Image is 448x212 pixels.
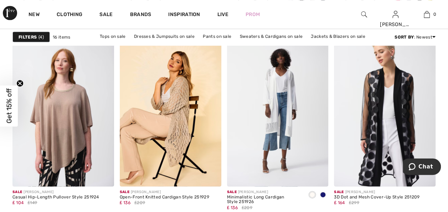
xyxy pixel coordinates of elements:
[168,11,200,19] span: Inspiration
[361,10,367,19] img: search the website
[12,195,99,200] div: Casual Hip-Length Pullover Style 251924
[53,34,70,40] span: 16 items
[120,200,130,205] span: ₤ 136
[307,189,318,201] div: Vanilla 30
[130,31,198,41] a: Dresses & Jumpsuits on sale
[349,199,359,206] span: ₤299
[227,190,237,194] span: Sale
[191,41,227,50] a: Skirts on sale
[19,34,37,40] strong: Filters
[5,89,13,123] span: Get 15% off
[16,80,24,87] button: Close teaser
[334,190,344,194] span: Sale
[217,11,228,18] a: Live
[392,10,398,19] img: My Info
[120,190,129,194] span: Sale
[403,158,441,176] iframe: Opens a widget where you can chat to one of our agents
[120,195,209,200] div: Open-Front Knitted Cardigan Style 251929
[134,199,145,206] span: ₤209
[334,189,419,195] div: [PERSON_NAME]
[392,11,398,17] a: Sign In
[12,34,114,186] img: Casual Hip-Length Pullover Style 251924. Dune/gold
[38,34,44,40] span: 4
[12,190,22,194] span: Sale
[120,189,209,195] div: [PERSON_NAME]
[228,41,274,50] a: Outerwear on sale
[96,31,129,41] a: Tops on sale
[12,189,99,195] div: [PERSON_NAME]
[120,34,221,186] img: Open-Front Knitted Cardigan Style 251929. Champagne 171
[227,189,302,195] div: [PERSON_NAME]
[334,34,436,186] img: 3D Dot and Mesh Cover-Up Style 251209. Black
[29,11,40,19] a: New
[242,204,252,211] span: ₤209
[12,200,24,205] span: ₤ 104
[236,31,306,41] a: Sweaters & Cardigans on sale
[411,10,442,19] a: 0
[334,195,419,200] div: 3D Dot and Mesh Cover-Up Style 251209
[3,6,17,20] img: 1ère Avenue
[227,205,238,210] span: ₤ 136
[28,199,37,206] span: ₤149
[334,200,345,205] span: ₤ 164
[318,189,328,201] div: Midnight Blue
[433,11,436,17] span: 0
[227,195,302,205] div: Minimalistic Long Cardigan Style 251926
[395,34,414,39] strong: Sort By
[99,11,113,19] a: Sale
[395,34,436,40] div: : Newest
[424,10,430,19] img: My Bag
[380,20,411,28] div: [PERSON_NAME]
[199,31,235,41] a: Pants on sale
[57,11,82,19] a: Clothing
[130,11,151,19] a: Brands
[307,31,369,41] a: Jackets & Blazers on sale
[246,11,260,18] a: Prom
[227,34,329,186] img: Minimalistic Long Cardigan Style 251926. Vanilla 30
